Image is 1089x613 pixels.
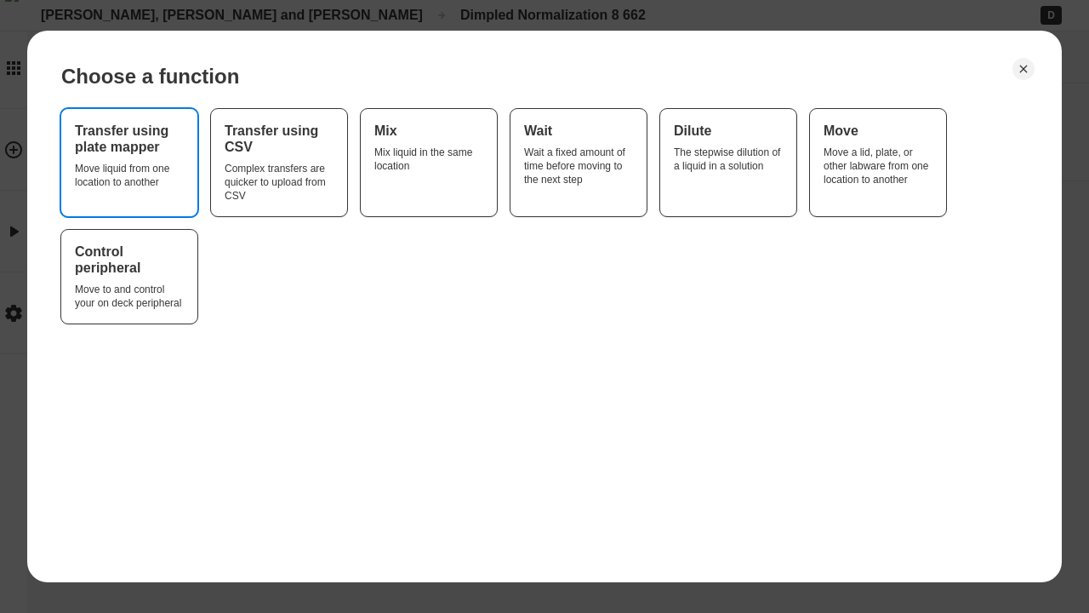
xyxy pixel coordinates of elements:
div: Wait a fixed amount of time before moving to the next step [524,146,633,186]
button: Transfer using CSVComplex transfers are quicker to upload from CSV [211,109,347,216]
div: Move to and control your on deck peripheral [75,283,184,310]
button: Close [1012,58,1035,80]
button: DiluteThe stepwise dilution of a liquid in a solution [660,109,796,216]
button: Control peripheralMove to and control your on deck peripheral [61,230,197,324]
div: Control peripheral [75,243,184,276]
div: Complex transfers are quicker to upload from CSV [225,162,334,203]
div: Move a lid, plate, or other labware from one location to another [824,146,932,186]
div: Move liquid from one location to another [75,162,184,189]
div: The stepwise dilution of a liquid in a solution [674,146,783,173]
div: Mix [374,123,483,139]
div: Transfer using CSV [225,123,334,155]
div: Move [824,123,932,139]
button: MoveMove a lid, plate, or other labware from one location to another [810,109,946,216]
div: Transfer using plate mapper [75,123,184,155]
button: MixMix liquid in the same location [361,109,497,216]
button: WaitWait a fixed amount of time before moving to the next step [510,109,647,216]
button: Transfer using plate mapperMove liquid from one location to another [61,109,197,216]
div: Dilute [674,123,783,139]
div: Wait [524,123,633,139]
div: Mix liquid in the same location [374,146,483,173]
div: Choose a function [61,65,239,89]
